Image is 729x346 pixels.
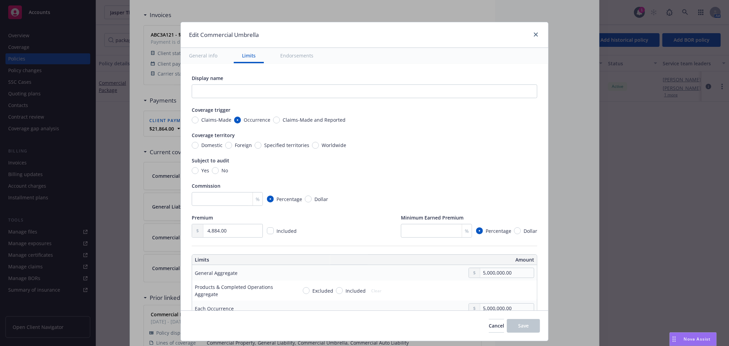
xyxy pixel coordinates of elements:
[465,227,469,235] span: %
[314,196,328,203] span: Dollar
[322,142,346,149] span: Worldwide
[312,287,333,294] span: Excluded
[192,107,230,113] span: Coverage trigger
[192,214,213,221] span: Premium
[346,287,366,294] span: Included
[480,304,534,313] input: 0.00
[192,183,220,189] span: Commission
[272,48,322,63] button: Endorsements
[401,214,463,221] span: Minimum Earned Premium
[225,142,232,149] input: Foreign
[480,268,534,278] input: 0.00
[192,132,235,138] span: Coverage territory
[244,116,270,123] span: Occurrence
[267,196,274,202] input: Percentage
[264,142,309,149] span: Specified territories
[192,117,199,123] input: Claims-Made
[201,142,222,149] span: Domestic
[234,48,264,63] button: Limits
[684,336,711,342] span: Nova Assist
[181,48,226,63] button: General info
[368,255,537,265] th: Amount
[276,228,297,234] span: Included
[489,322,504,329] span: Cancel
[256,196,260,203] span: %
[670,333,678,346] div: Drag to move
[305,196,312,202] input: Dollar
[273,117,280,123] input: Claims-Made and Reported
[221,167,228,174] span: No
[283,116,346,123] span: Claims-Made and Reported
[312,142,319,149] input: Worldwide
[192,75,223,81] span: Display name
[235,142,252,149] span: Foreign
[276,196,302,203] span: Percentage
[303,287,310,294] input: Excluded
[195,283,292,298] div: Products & Completed Operations Aggregate
[336,287,343,294] input: Included
[476,227,483,234] input: Percentage
[203,224,262,237] input: 0.00
[234,117,241,123] input: Occurrence
[201,116,231,123] span: Claims-Made
[192,167,199,174] input: Yes
[192,142,199,149] input: Domestic
[201,167,209,174] span: Yes
[195,305,234,312] div: Each Occurrence
[195,269,238,277] div: General Aggregate
[212,167,219,174] input: No
[255,142,261,149] input: Specified territories
[189,30,259,39] h1: Edit Commercial Umbrella
[489,319,504,333] button: Cancel
[486,227,511,235] span: Percentage
[192,157,229,164] span: Subject to audit
[192,255,330,265] th: Limits
[670,332,717,346] button: Nova Assist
